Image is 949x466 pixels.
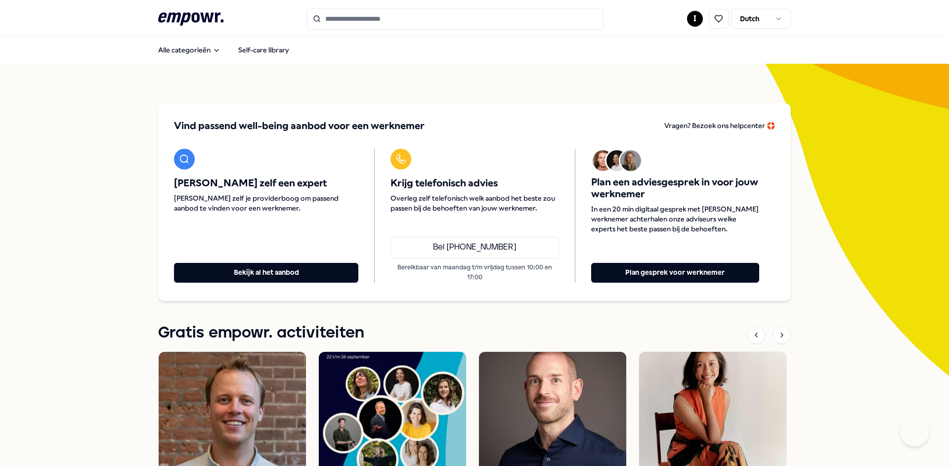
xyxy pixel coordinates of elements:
[664,119,775,133] a: Vragen? Bezoek ons helpcenter 🛟
[591,263,759,283] button: Plan gesprek voor werknemer
[174,263,358,283] button: Bekijk al het aanbod
[664,122,775,129] span: Vragen? Bezoek ons helpcenter 🛟
[390,237,559,258] a: Bel [PHONE_NUMBER]
[390,262,559,283] p: Bereikbaar van maandag t/m vrijdag tussen 10:00 en 17:00
[174,119,425,133] span: Vind passend well-being aanbod voor een werknemer
[390,177,559,189] span: Krijg telefonisch advies
[591,204,759,234] span: In een 20 min digitaal gesprek met [PERSON_NAME] werknemer achterhalen onze adviseurs welke exper...
[593,150,613,171] img: Avatar
[307,8,604,30] input: Search for products, categories or subcategories
[591,176,759,200] span: Plan een adviesgesprek in voor jouw werknemer
[174,193,358,213] span: [PERSON_NAME] zelf je providerboog om passend aanbod te vinden voor een werknemer.
[687,11,703,27] button: I
[150,40,228,60] button: Alle categorieën
[174,177,358,189] span: [PERSON_NAME] zelf een expert
[150,40,297,60] nav: Main
[158,321,364,345] h1: Gratis empowr. activiteiten
[620,150,641,171] img: Avatar
[390,193,559,213] span: Overleg zelf telefonisch welk aanbod het beste zou passen bij de behoeften van jouw werknemer.
[606,150,627,171] img: Avatar
[230,40,297,60] a: Self-care library
[900,417,929,446] iframe: Help Scout Beacon - Open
